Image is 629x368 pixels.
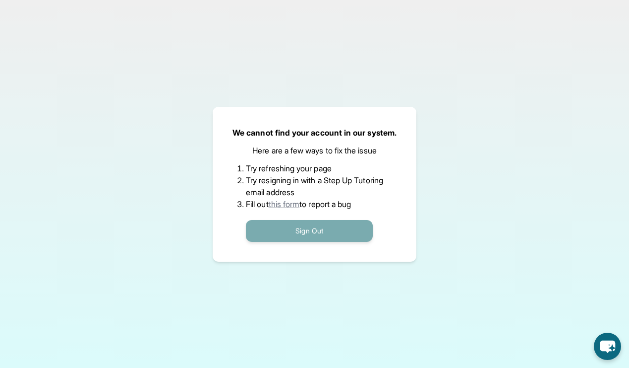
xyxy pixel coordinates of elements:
a: Sign Out [246,225,373,235]
a: this form [269,199,300,209]
li: Try resigning in with a Step Up Tutoring email address [246,174,383,198]
button: Sign Out [246,220,373,242]
li: Fill out to report a bug [246,198,383,210]
li: Try refreshing your page [246,162,383,174]
p: We cannot find your account in our system. [232,127,397,139]
button: chat-button [594,333,621,360]
p: Here are a few ways to fix the issue [252,145,377,156]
